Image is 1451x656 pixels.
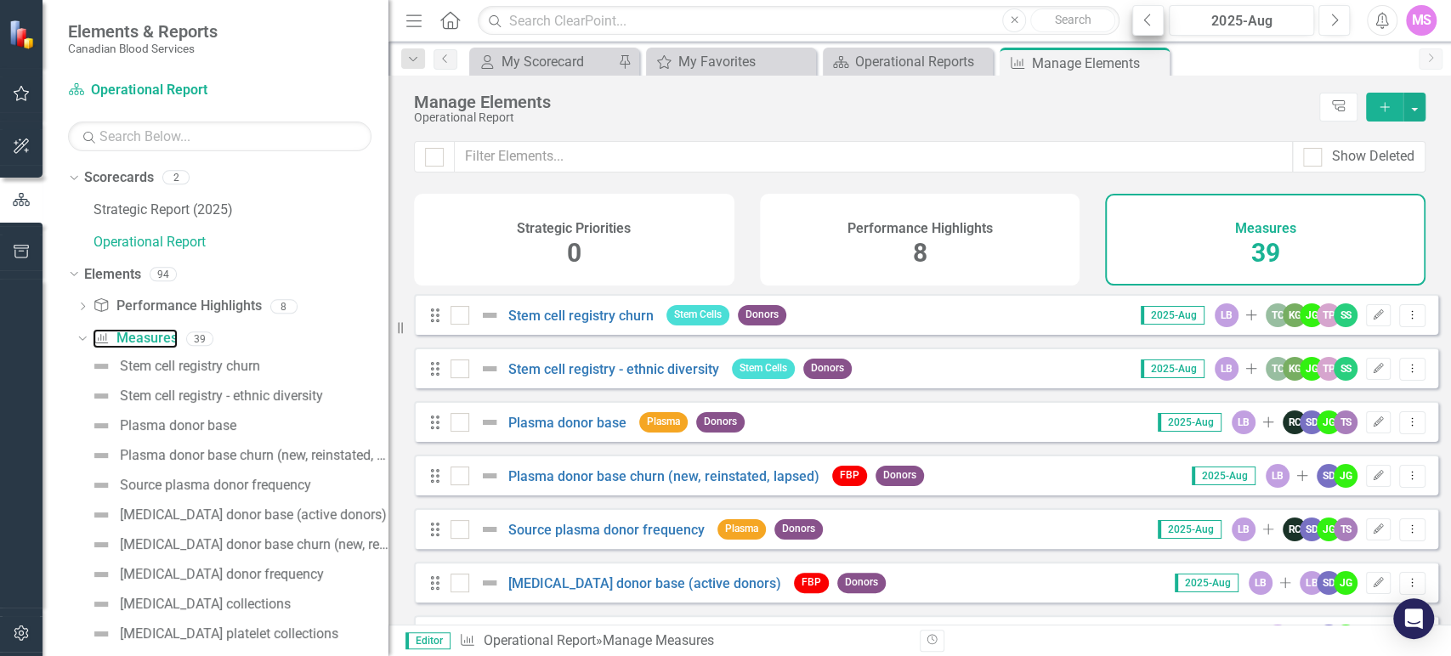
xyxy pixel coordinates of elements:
[414,93,1311,111] div: Manage Elements
[1317,464,1340,488] div: SD
[459,631,907,651] div: » Manage Measures
[87,472,311,499] a: Source plasma donor frequency
[650,51,812,72] a: My Favorites
[479,466,500,486] img: Not Defined
[508,308,654,324] a: Stem cell registry churn
[479,519,500,540] img: Not Defined
[1175,574,1238,592] span: 2025-Aug
[1334,517,1357,541] div: TS
[9,19,38,48] img: ClearPoint Strategy
[91,505,111,525] img: Not Defined
[120,597,291,612] div: [MEDICAL_DATA] collections
[87,501,387,529] a: [MEDICAL_DATA] donor base (active donors)
[666,305,729,325] span: Stem Cells
[84,168,154,188] a: Scorecards
[502,51,614,72] div: My Scorecard
[1406,5,1437,36] button: MS
[1266,357,1289,381] div: TC
[120,626,338,642] div: [MEDICAL_DATA] platelet collections
[1334,357,1357,381] div: SS
[1334,464,1357,488] div: JG
[479,305,500,325] img: Not Defined
[94,201,388,220] a: Strategic Report (2025)
[1141,306,1204,325] span: 2025-Aug
[1300,517,1323,541] div: SD
[91,416,111,436] img: Not Defined
[87,591,291,618] a: [MEDICAL_DATA] collections
[508,361,719,377] a: Stem cell registry - ethnic diversity
[1283,410,1306,434] div: RC
[1032,53,1165,74] div: Manage Elements
[837,573,886,592] span: Donors
[1317,517,1340,541] div: JG
[732,359,795,378] span: Stem Cells
[1300,357,1323,381] div: JG
[94,233,388,252] a: Operational Report
[91,564,111,585] img: Not Defined
[876,466,924,485] span: Donors
[1215,357,1238,381] div: LB
[678,51,812,72] div: My Favorites
[1300,303,1323,327] div: JG
[91,356,111,376] img: Not Defined
[68,21,218,42] span: Elements & Reports
[508,575,781,591] a: [MEDICAL_DATA] donor base (active donors)
[1283,303,1306,327] div: KG
[1283,517,1306,541] div: RC
[1334,303,1357,327] div: SS
[1334,410,1357,434] div: TS
[162,171,190,185] div: 2
[87,531,388,558] a: [MEDICAL_DATA] donor base churn (new, reinstated, lapsed)
[68,81,281,100] a: Operational Report
[738,305,786,325] span: Donors
[120,507,387,523] div: [MEDICAL_DATA] donor base (active donors)
[120,359,260,374] div: Stem cell registry churn
[87,412,236,439] a: Plasma donor base
[508,468,819,484] a: Plasma donor base churn (new, reinstated, lapsed)
[454,141,1293,172] input: Filter Elements...
[1249,571,1272,595] div: LB
[1030,8,1115,32] button: Search
[405,632,451,649] span: Editor
[1332,147,1414,167] div: Show Deleted
[1232,517,1255,541] div: LB
[832,466,867,485] span: FBP
[855,51,989,72] div: Operational Reports
[827,51,989,72] a: Operational Reports
[794,573,829,592] span: FBP
[1317,357,1340,381] div: TP
[1317,303,1340,327] div: TP
[93,297,261,316] a: Performance Highlights
[567,238,581,268] span: 0
[473,51,614,72] a: My Scorecard
[68,42,218,55] small: Canadian Blood Services
[87,561,324,588] a: [MEDICAL_DATA] donor frequency
[1300,571,1323,595] div: LB
[1141,359,1204,378] span: 2025-Aug
[717,519,766,539] span: Plasma
[1393,598,1434,639] div: Open Intercom Messenger
[68,122,371,151] input: Search Below...
[120,537,388,552] div: [MEDICAL_DATA] donor base churn (new, reinstated, lapsed)
[1300,410,1323,434] div: SD
[91,386,111,406] img: Not Defined
[1251,238,1280,268] span: 39
[478,6,1119,36] input: Search ClearPoint...
[696,412,745,432] span: Donors
[1235,221,1296,236] h4: Measures
[150,267,177,281] div: 94
[87,620,338,648] a: [MEDICAL_DATA] platelet collections
[1266,303,1289,327] div: TC
[517,221,631,236] h4: Strategic Priorities
[120,448,388,463] div: Plasma donor base churn (new, reinstated, lapsed)
[1215,303,1238,327] div: LB
[774,519,823,539] span: Donors
[91,624,111,644] img: Not Defined
[479,573,500,593] img: Not Defined
[1158,413,1221,432] span: 2025-Aug
[87,382,323,410] a: Stem cell registry - ethnic diversity
[508,522,705,538] a: Source plasma donor frequency
[87,442,388,469] a: Plasma donor base churn (new, reinstated, lapsed)
[1055,13,1091,26] span: Search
